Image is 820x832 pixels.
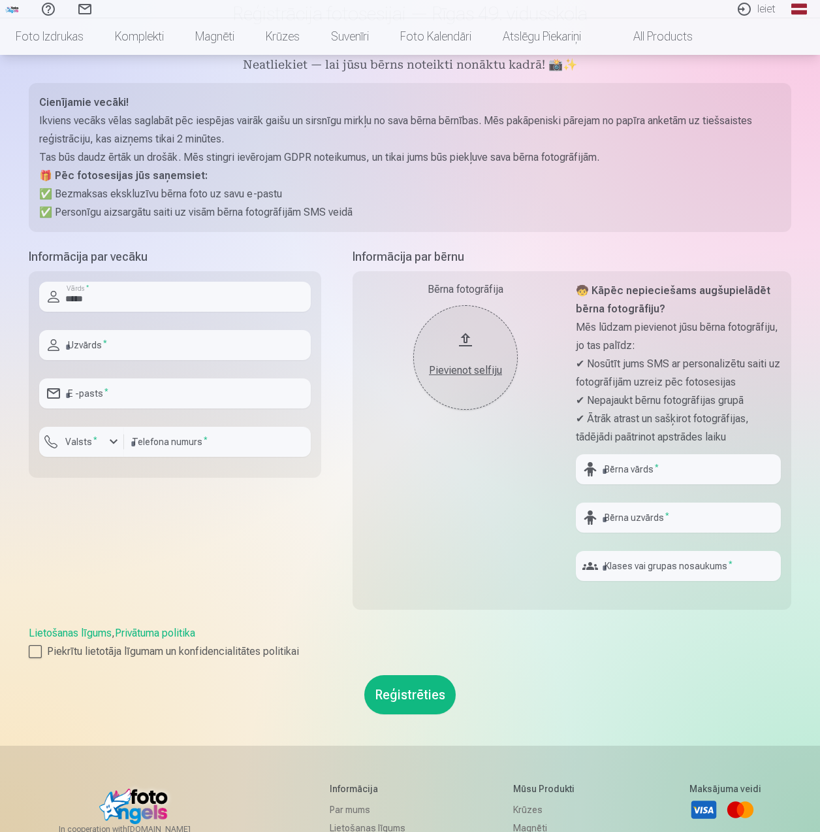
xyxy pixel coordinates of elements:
p: Mēs lūdzam pievienot jūsu bērna fotogrāfiju, jo tas palīdz: [576,318,781,355]
img: /fa1 [5,5,20,13]
a: Suvenīri [315,18,385,55]
h5: Neatliekiet — lai jūsu bērns noteikti nonāktu kadrā! 📸✨ [29,57,791,75]
p: ✅ Bezmaksas ekskluzīvu bērna foto uz savu e-pastu [39,185,781,203]
a: Krūzes [513,801,582,819]
a: Visa [689,795,718,824]
p: Ikviens vecāks vēlas saglabāt pēc iespējas vairāk gaišu un sirsnīgu mirkļu no sava bērna bērnības... [39,112,781,148]
h5: Maksājuma veidi [689,782,761,795]
a: Komplekti [99,18,180,55]
a: Krūzes [250,18,315,55]
h5: Informācija par bērnu [353,248,791,266]
label: Valsts [60,435,102,448]
strong: Cienījamie vecāki! [39,96,129,108]
div: Pievienot selfiju [426,363,505,378]
div: Bērna fotogrāfija [363,282,568,297]
p: ✔ Ātrāk atrast un sašķirot fotogrāfijas, tādējādi paātrinot apstrādes laiku [576,410,781,446]
button: Reģistrēties [364,675,456,714]
p: ✔ Nepajaukt bērnu fotogrāfijas grupā [576,391,781,410]
a: Foto kalendāri [385,18,487,55]
div: , [29,625,791,659]
h5: Informācija [330,782,405,795]
a: Par mums [330,801,405,819]
p: ✅ Personīgu aizsargātu saiti uz visām bērna fotogrāfijām SMS veidā [39,203,781,222]
a: Privātuma politika [115,627,195,639]
a: Mastercard [726,795,755,824]
label: Piekrītu lietotāja līgumam un konfidencialitātes politikai [29,644,791,659]
button: Valsts* [39,427,124,457]
button: Pievienot selfiju [413,305,518,410]
strong: 🧒 Kāpēc nepieciešams augšupielādēt bērna fotogrāfiju? [576,284,770,315]
a: Magnēti [180,18,250,55]
p: ✔ Nosūtīt jums SMS ar personalizētu saiti uz fotogrāfijām uzreiz pēc fotosesijas [576,355,781,391]
a: Atslēgu piekariņi [487,18,597,55]
a: Lietošanas līgums [29,627,112,639]
p: Tas būs daudz ērtāk un drošāk. Mēs stingri ievērojam GDPR noteikumus, un tikai jums būs piekļuve ... [39,148,781,167]
strong: 🎁 Pēc fotosesijas jūs saņemsiet: [39,169,208,182]
a: All products [597,18,708,55]
h5: Informācija par vecāku [29,248,321,266]
h5: Mūsu produkti [513,782,582,795]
